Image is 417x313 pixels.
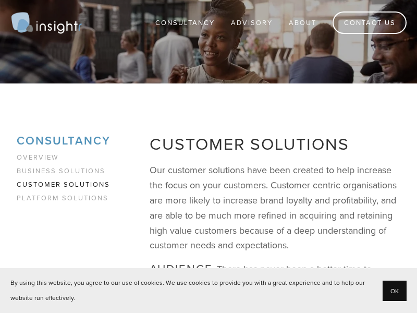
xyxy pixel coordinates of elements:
[150,134,400,153] h1: Customer Solutions
[17,194,116,207] a: Platform Solutions
[150,163,400,253] p: Our customer solutions have been created to help increase the focus on your customers. Customer c...
[390,286,399,295] span: OK
[10,275,372,306] p: By using this website, you agree to our use of cookies. We use cookies to provide you with a grea...
[224,15,279,32] a: Advisory
[10,10,83,35] img: Insightr - The Growth Company
[17,153,116,166] a: Overview
[150,262,199,290] h2: Audience Analysis
[17,166,116,180] a: Business Solutions
[149,15,222,32] div: Consultancy
[17,134,116,147] li: Consultancy
[17,180,116,194] a: Customer Solutions
[333,11,407,34] a: Contact Us
[383,281,407,301] button: OK
[282,15,323,32] div: About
